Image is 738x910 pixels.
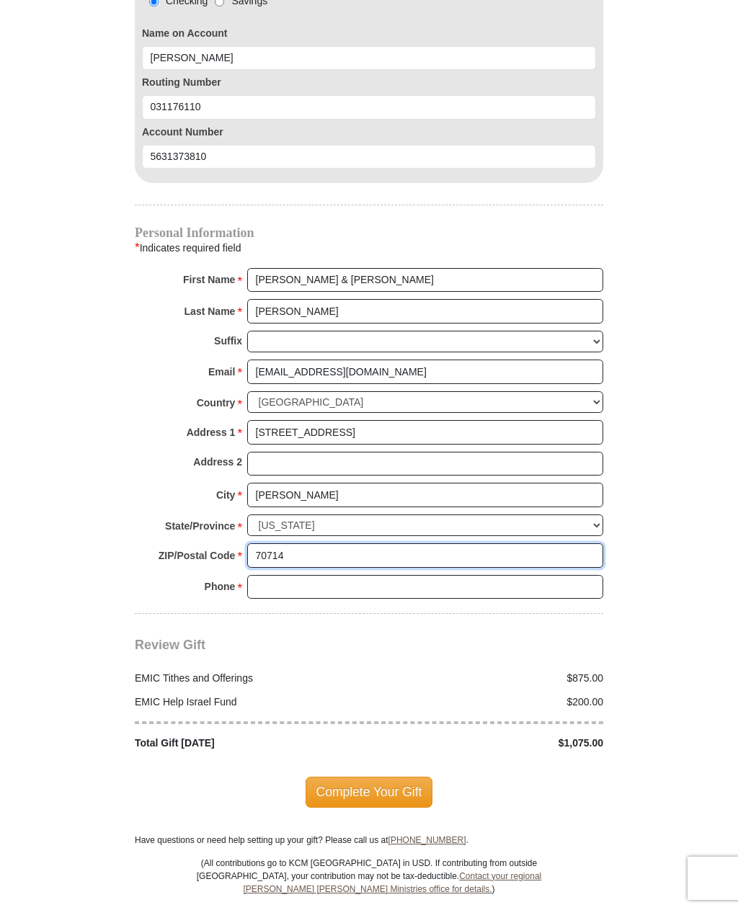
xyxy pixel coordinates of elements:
strong: ZIP/Postal Code [159,545,236,566]
a: [PHONE_NUMBER] [388,835,466,845]
strong: Suffix [214,331,242,351]
div: EMIC Help Israel Fund [128,695,370,710]
p: Have questions or need help setting up your gift? Please call us at . [135,834,603,847]
strong: Country [197,393,236,413]
span: Review Gift [135,638,205,652]
strong: City [216,485,235,505]
strong: Address 1 [187,422,236,442]
strong: First Name [183,269,235,290]
div: $200.00 [369,695,611,710]
a: Contact your regional [PERSON_NAME] [PERSON_NAME] Ministries office for details. [243,871,541,894]
strong: Email [208,362,235,382]
div: Indicates required field [135,238,603,257]
div: $1,075.00 [369,736,611,751]
label: Routing Number [142,75,596,90]
strong: Phone [205,576,236,597]
strong: Address 2 [193,452,242,472]
div: $875.00 [369,671,611,686]
strong: Last Name [184,301,236,321]
label: Account Number [142,125,596,140]
strong: State/Province [165,516,235,536]
h4: Personal Information [135,227,603,238]
div: EMIC Tithes and Offerings [128,671,370,686]
label: Name on Account [142,26,596,41]
div: Total Gift [DATE] [128,736,370,751]
span: Complete Your Gift [306,777,433,807]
